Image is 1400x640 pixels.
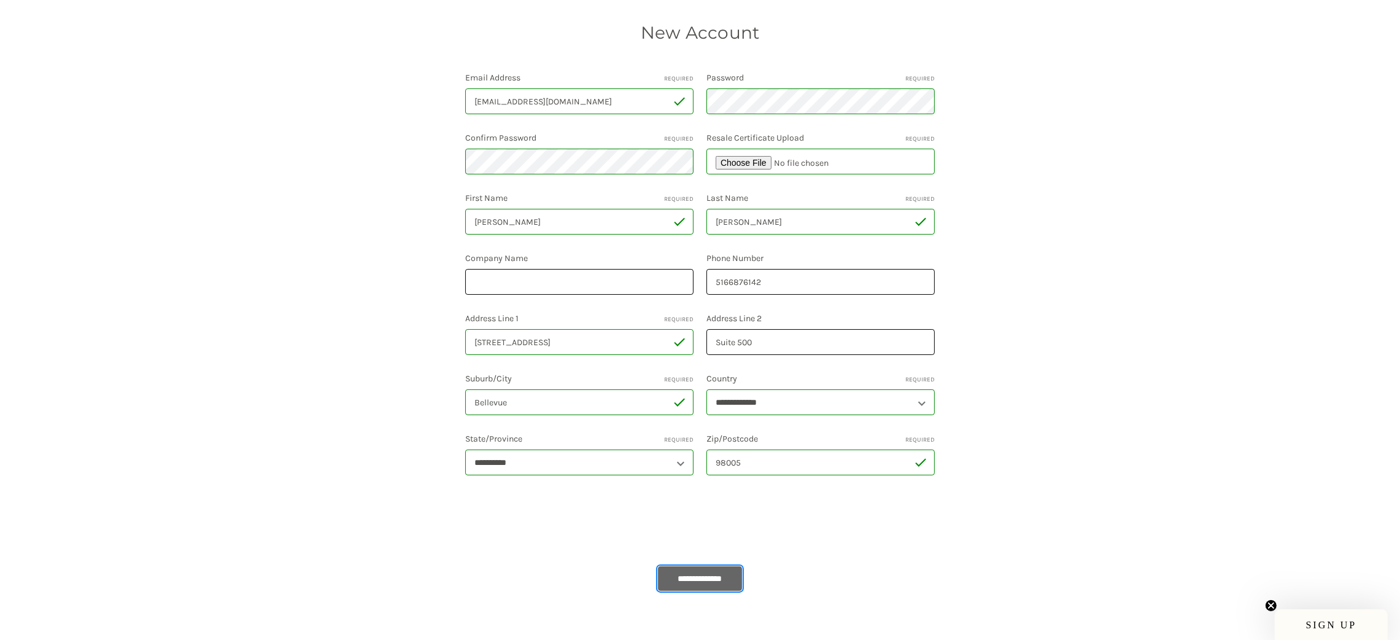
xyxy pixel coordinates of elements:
label: Last Name [706,192,935,205]
label: Address Line 2 [706,312,935,325]
div: SIGN UPClose teaser [1275,609,1388,640]
small: Required [664,74,694,84]
iframe: reCAPTCHA [465,493,652,540]
small: Required [664,435,694,445]
label: Phone Number [706,252,935,265]
label: Country [706,372,935,385]
label: Company Name [465,252,694,265]
label: Resale Certificate Upload [706,131,935,144]
label: Zip/Postcode [706,432,935,445]
small: Required [664,375,694,384]
label: Suburb/City [465,372,694,385]
small: Required [664,135,694,144]
label: Confirm Password [465,131,694,144]
label: Password [706,71,935,84]
small: Required [905,375,935,384]
label: Email Address [465,71,694,84]
small: Required [905,195,935,204]
small: Required [905,74,935,84]
button: Close teaser [1265,599,1277,612]
small: Required [905,435,935,445]
label: Address Line 1 [465,312,694,325]
label: First Name [465,192,694,205]
span: SIGN UP [1306,620,1357,630]
label: State/Province [465,432,694,445]
small: Required [664,195,694,204]
small: Required [664,315,694,324]
h1: New Account [358,20,1043,45]
small: Required [905,135,935,144]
